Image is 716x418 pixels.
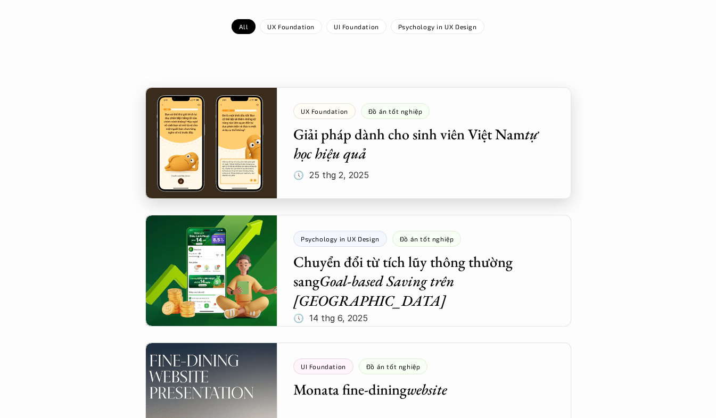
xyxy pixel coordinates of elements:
[260,19,322,34] a: UX Foundation
[326,19,386,34] a: UI Foundation
[334,23,379,30] p: UI Foundation
[267,23,315,30] p: UX Foundation
[391,19,484,34] a: Psychology in UX Design
[398,23,477,30] p: Psychology in UX Design
[145,87,571,199] a: UX FoundationĐồ án tốt nghiệpGiải pháp dành cho sinh viên Việt Namtự học hiệu quả🕔 25 thg 2, 2025
[145,215,571,327] a: Psychology in UX DesignĐồ án tốt nghiệpChuyển đổi từ tích lũy thông thường sangGoal-based Saving ...
[239,23,248,30] p: All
